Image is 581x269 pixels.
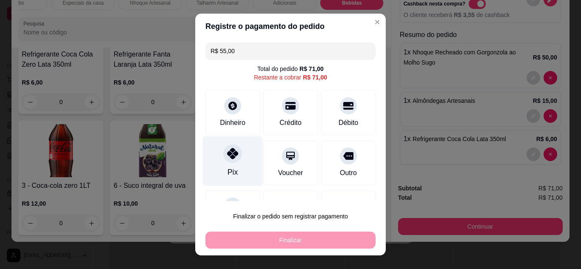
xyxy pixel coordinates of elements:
[370,15,384,29] button: Close
[299,65,324,73] div: R$ 71,00
[195,14,386,39] header: Registre o pagamento do pedido
[220,118,245,128] div: Dinheiro
[257,65,324,73] div: Total do pedido
[340,168,357,178] div: Outro
[278,168,303,178] div: Voucher
[228,167,238,178] div: Pix
[279,118,302,128] div: Crédito
[303,73,327,82] div: R$ 71,00
[254,73,327,82] div: Restante a cobrar
[339,118,358,128] div: Débito
[205,208,376,225] button: Finalizar o pedido sem registrar pagamento
[211,42,370,59] input: Ex.: hambúrguer de cordeiro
